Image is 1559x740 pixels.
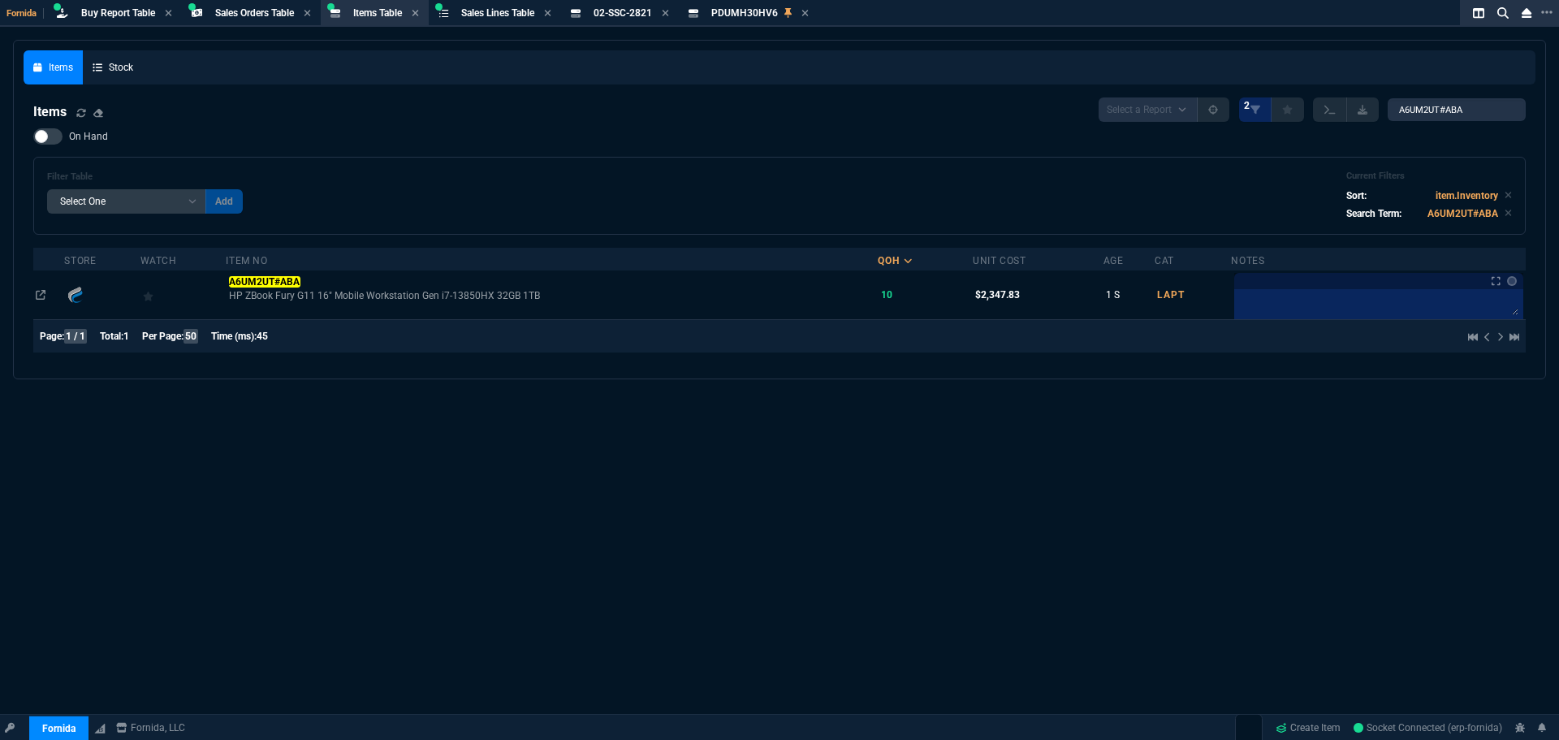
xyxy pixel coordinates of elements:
h4: Items [33,102,67,122]
div: Notes [1231,254,1264,267]
nx-icon: Open New Tab [1541,5,1553,20]
h6: Filter Table [47,171,243,183]
code: A6UM2UT#ABA [1427,208,1498,219]
nx-icon: Close Tab [165,7,172,20]
span: Sales Lines Table [461,7,534,19]
span: 45 [257,331,268,342]
span: 2 [1244,99,1250,112]
nx-icon: Split Panels [1466,3,1491,23]
div: QOH [878,254,899,267]
nx-icon: Close Tab [662,7,669,20]
div: Add to Watchlist [143,283,223,306]
mark: A6UM2UT#ABA [229,276,300,288]
p: Sort: [1346,188,1367,203]
span: Time (ms): [211,331,257,342]
span: 50 [184,329,198,344]
nx-icon: Open In Opposite Panel [36,289,45,301]
span: Buy Report Table [81,7,155,19]
span: Fornida [6,8,44,19]
nx-icon: Close Tab [544,7,551,20]
a: GUOwkMz2QcaL_PsTAAC3 [1354,721,1502,735]
span: On Hand [69,130,108,143]
span: PDUMH30HV6 [711,7,778,19]
nx-icon: Close Tab [412,7,419,20]
input: Search [1388,98,1526,121]
a: Items [24,50,83,84]
span: 02-SSC-2821 [594,7,652,19]
div: Unit Cost [973,254,1026,267]
td: 1 S [1103,270,1155,319]
nx-icon: Close Tab [801,7,809,20]
code: item.Inventory [1436,190,1498,201]
td: HP ZBook Fury G11 16" Mobile Workstation Gen i7-13850HX 32GB 1TB [226,270,878,319]
span: 10 [881,289,892,301]
a: msbcCompanyName [111,721,190,735]
div: Store [64,254,96,267]
span: $2,347.83 [975,289,1020,301]
div: Age [1103,254,1124,267]
div: Watch [140,254,177,267]
span: HP ZBook Fury G11 16" Mobile Workstation Gen i7-13850HX 32GB 1TB [229,289,876,302]
span: 1 [123,331,129,342]
nx-icon: Close Tab [304,7,311,20]
h6: Current Filters [1346,171,1512,182]
span: Total: [100,331,123,342]
a: Stock [83,50,143,84]
span: Per Page: [142,331,184,342]
span: LAPT [1157,289,1185,301]
span: Socket Connected (erp-fornida) [1354,722,1502,734]
span: Items Table [353,7,402,19]
p: Search Term: [1346,206,1401,221]
div: Item No [226,254,267,267]
span: 1 / 1 [64,329,87,344]
span: Sales Orders Table [215,7,294,19]
div: Cat [1155,254,1174,267]
nx-icon: Search [1491,3,1515,23]
a: Create Item [1269,716,1347,740]
nx-icon: Close Workbench [1515,3,1538,23]
span: Page: [40,331,64,342]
